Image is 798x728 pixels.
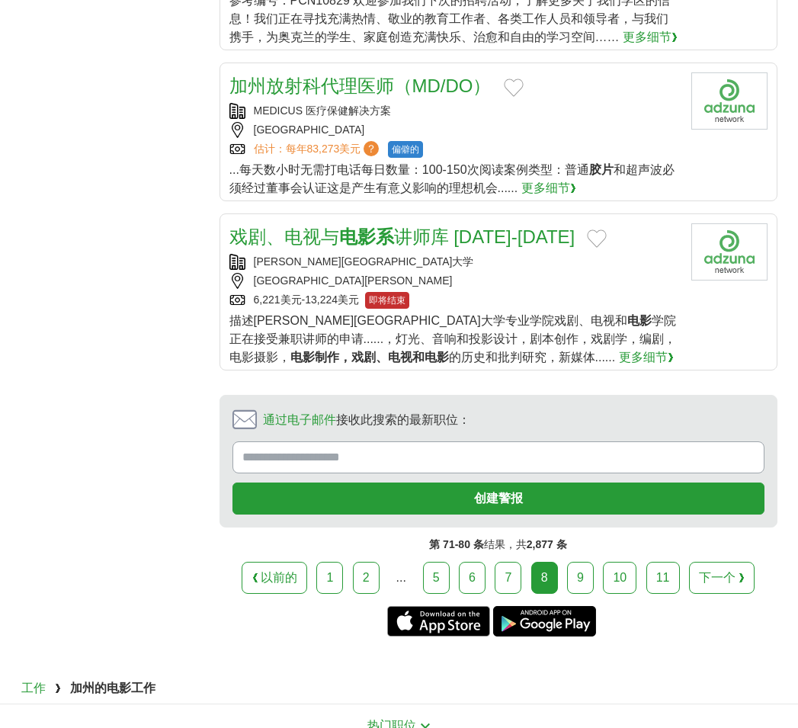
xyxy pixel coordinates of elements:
font: ... [396,571,406,584]
font: 估计： [254,143,286,155]
font: ： [458,413,470,426]
a: 戏剧、电视与电影系讲师库 [DATE]-[DATE] [229,226,575,247]
font: MEDICUS 医疗保健解决方案 [254,104,391,117]
font: 的历史和批判研究 [449,351,546,364]
font: 胶片 [589,163,614,176]
a: 更多细节❯ [623,28,678,47]
font: 接收此搜索的最新职位 [336,413,458,426]
button: 添加到收藏职位 [587,229,607,248]
a: 1 [316,562,343,594]
font: 8 [541,571,548,584]
font: 创建警报 [474,492,523,505]
a: 7 [495,562,521,594]
font: 电影系 [339,226,394,247]
a: [PERSON_NAME][GEOGRAPHIC_DATA]大学 [254,255,474,268]
font: ...每天数小时无需打电话每日数量：100-150次阅读案例类型：普通 [229,163,589,176]
font: ❯ [55,681,61,694]
font: 83,273美元 [307,143,361,155]
button: 添加到收藏职位 [504,79,524,97]
font: 结果 [484,538,505,550]
font: 电影 [627,314,652,327]
a: 5 [423,562,450,594]
a: 下一个 ❯ [689,562,755,594]
font: 第 71-80 条 [429,538,484,550]
font: 即将结束 [369,295,405,306]
font: [GEOGRAPHIC_DATA][PERSON_NAME] [254,274,453,287]
font: 每年 [286,143,307,155]
font: ❮ 以前的 [252,571,297,584]
a: 更多细节❯ [521,179,576,197]
font: 10 [613,571,627,584]
font: 6 [469,571,476,584]
a: 更多细节❯ [619,348,674,367]
font: 电影制作，戏剧、电视和 [290,351,425,364]
font: 2 [363,571,370,584]
font: ？ [366,143,377,155]
font: 戏剧、电视与 [229,226,339,247]
img: 圣地亚哥州立大学徽标 [691,223,768,281]
font: 偏僻的 [392,144,419,155]
font: 2,877 条 [527,538,567,550]
font: 更多细节❯ [619,351,674,364]
font: 讲师库 [DATE]-[DATE] [394,226,575,247]
font: 6,221美元-13,224美元 [254,293,360,306]
font: 9 [577,571,584,584]
font: [GEOGRAPHIC_DATA] [254,123,365,136]
font: 学院正在接受兼职讲师的申请......，灯光、音响和投影设计，剧本创作，戏剧学，编剧，电影摄影， [229,314,677,364]
a: 2 [353,562,380,594]
a: 10 [603,562,636,594]
button: 创建警报 [232,483,764,515]
font: 更多细节❯ [623,30,678,43]
font: 加州的电影工作 [70,681,155,694]
a: 通过电子邮件 [263,413,336,426]
font: ，新媒体...... [546,351,616,364]
img: 公司徽标 [691,72,768,130]
font: 电影 [425,351,449,364]
a: 9 [567,562,594,594]
font: 7 [505,571,511,584]
font: 5 [433,571,440,584]
font: 1 [326,571,333,584]
a: 6 [459,562,486,594]
font: 下一个 ❯ [699,571,745,584]
a: 11 [646,562,680,594]
a: 估计：每年83,273美元？ [254,141,383,158]
a: 工作 [21,681,46,694]
font: 描述[PERSON_NAME][GEOGRAPHIC_DATA]大学专业学院戏剧、电视和 [229,314,627,327]
a: ❮ 以前的 [242,562,307,594]
font: 更多细节❯ [521,181,576,194]
font: ，共 [505,538,527,550]
a: 加州放射科代理医师（MD/DO） [229,75,492,96]
font: 11 [656,571,670,584]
